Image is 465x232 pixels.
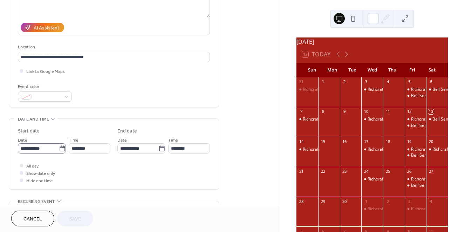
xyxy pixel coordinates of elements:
[299,169,304,174] div: 21
[407,169,412,174] div: 26
[385,169,390,174] div: 25
[368,87,416,93] div: Richcraft Sensplex (East)
[69,137,78,144] span: Time
[407,139,412,144] div: 19
[405,116,426,122] div: Richcraft Sensplex (East)
[18,43,208,51] div: Location
[361,176,383,182] div: Richcraft Sensplex (East)
[18,128,40,135] div: Start date
[342,169,347,174] div: 23
[361,116,383,122] div: Richcraft Sensplex (East)
[368,146,416,152] div: Richcraft Sensplex (East)
[320,109,326,114] div: 8
[18,116,49,123] span: Date and time
[21,23,64,32] button: AI Assistant
[303,146,351,152] div: Richcraft Sensplex (East)
[405,206,426,212] div: Richcraft Sensplex (East)
[18,137,27,144] span: Date
[303,116,351,122] div: Richcraft Sensplex (East)
[342,199,347,204] div: 30
[26,170,55,177] span: Show date only
[320,169,326,174] div: 22
[302,63,322,77] div: Sun
[405,87,426,93] div: Richcraft Sensplex (East)
[368,206,416,212] div: Richcraft Sensplex (East)
[168,137,178,144] span: Time
[361,206,383,212] div: Richcraft Sensplex (East)
[426,146,448,152] div: Richcraft Sensplex (East)
[368,176,416,182] div: Richcraft Sensplex (East)
[299,199,304,204] div: 28
[363,109,369,114] div: 10
[363,79,369,84] div: 3
[411,116,459,122] div: Richcraft Sensplex (East)
[428,79,433,84] div: 6
[405,176,426,182] div: Richcraft Sensplex (East)
[361,146,383,152] div: Richcraft Sensplex (East)
[342,109,347,114] div: 9
[385,79,390,84] div: 4
[26,163,39,170] span: All day
[407,109,412,114] div: 12
[422,63,442,77] div: Sat
[411,87,459,93] div: Richcraft Sensplex (East)
[407,79,412,84] div: 5
[342,79,347,84] div: 2
[117,137,127,144] span: Date
[320,199,326,204] div: 29
[411,183,451,189] div: Bell Sensplex (West)
[385,109,390,114] div: 11
[18,83,70,90] div: Event color
[296,37,448,46] div: [DATE]
[411,146,459,152] div: Richcraft Sensplex (East)
[362,63,382,77] div: Wed
[411,176,459,182] div: Richcraft Sensplex (East)
[296,146,318,152] div: Richcraft Sensplex (East)
[405,93,426,99] div: Bell Sensplex (West)
[411,123,451,129] div: Bell Sensplex (West)
[426,87,448,93] div: Bell Sensplex (West)
[368,116,416,122] div: Richcraft Sensplex (East)
[428,199,433,204] div: 4
[405,152,426,158] div: Bell Sensplex (West)
[402,63,422,77] div: Fri
[361,87,383,93] div: Richcraft Sensplex (East)
[363,169,369,174] div: 24
[411,152,451,158] div: Bell Sensplex (West)
[385,139,390,144] div: 18
[385,199,390,204] div: 2
[405,123,426,129] div: Bell Sensplex (West)
[303,87,351,93] div: Richcraft Sensplex (East)
[34,25,59,32] div: AI Assistant
[299,109,304,114] div: 7
[411,206,459,212] div: Richcraft Sensplex (East)
[322,63,342,77] div: Mon
[26,68,65,75] span: Link to Google Maps
[428,109,433,114] div: 13
[320,139,326,144] div: 15
[342,139,347,144] div: 16
[411,93,451,99] div: Bell Sensplex (West)
[363,199,369,204] div: 1
[405,146,426,152] div: Richcraft Sensplex (East)
[428,139,433,144] div: 20
[299,139,304,144] div: 14
[18,198,55,205] span: Recurring event
[342,63,362,77] div: Tue
[299,79,304,84] div: 31
[296,116,318,122] div: Richcraft Sensplex (East)
[428,169,433,174] div: 27
[117,128,137,135] div: End date
[26,177,53,185] span: Hide end time
[320,79,326,84] div: 1
[382,63,402,77] div: Thu
[405,183,426,189] div: Bell Sensplex (West)
[426,116,448,122] div: Bell Sensplex (West)
[363,139,369,144] div: 17
[407,199,412,204] div: 3
[23,216,42,223] span: Cancel
[11,211,54,226] button: Cancel
[296,87,318,93] div: Richcraft Sensplex (East)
